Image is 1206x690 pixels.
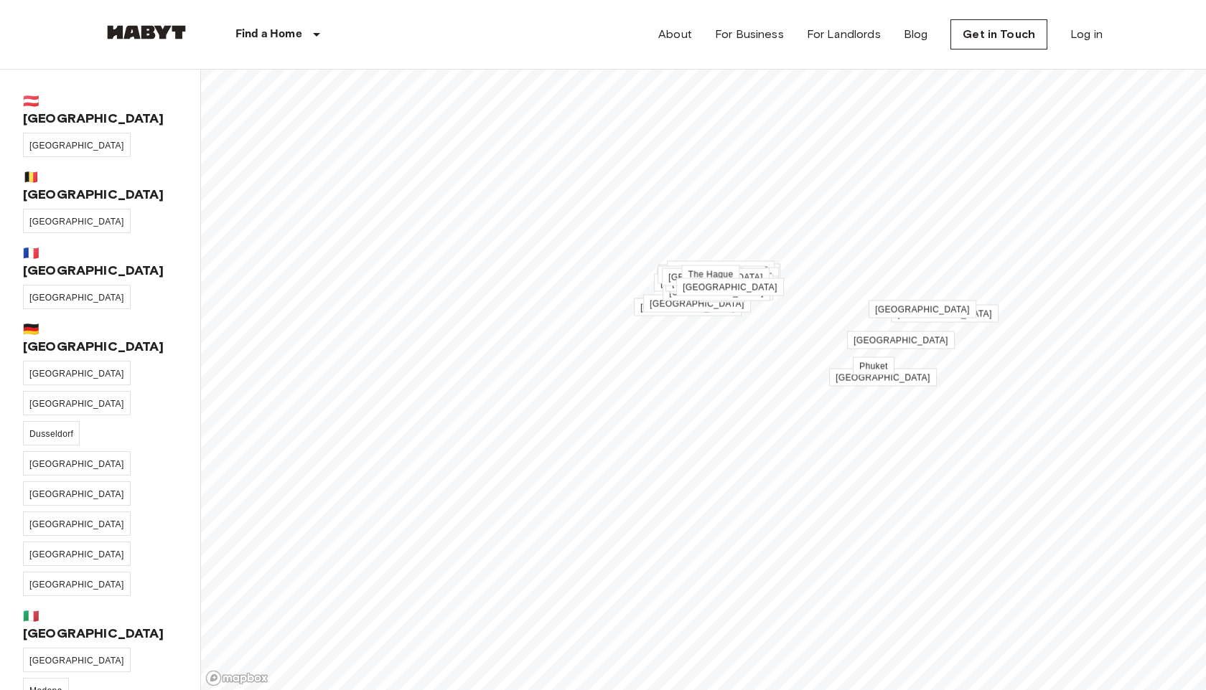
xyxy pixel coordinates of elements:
[657,268,765,286] a: [GEOGRAPHIC_DATA]
[807,26,881,43] a: For Landlords
[643,295,751,313] a: [GEOGRAPHIC_DATA]
[715,26,784,43] a: For Business
[891,307,999,322] div: Map marker
[665,276,773,291] div: Map marker
[699,287,745,302] div: Map marker
[23,511,131,536] a: [GEOGRAPHIC_DATA]
[29,217,124,227] span: [GEOGRAPHIC_DATA]
[663,285,770,301] div: Map marker
[670,278,777,293] div: Map marker
[23,93,177,127] span: 🇦🇹 [GEOGRAPHIC_DATA]
[23,321,177,355] span: 🇩🇪 [GEOGRAPHIC_DATA]
[29,580,124,590] span: [GEOGRAPHIC_DATA]
[654,274,762,292] a: [GEOGRAPHIC_DATA]
[859,361,888,372] span: Phuket
[235,26,302,43] p: Find a Home
[29,519,124,529] span: [GEOGRAPHIC_DATA]
[634,301,742,316] div: Map marker
[29,293,124,303] span: [GEOGRAPHIC_DATA]
[103,25,190,39] img: Habyt
[950,19,1047,49] a: Get in Touch
[676,280,784,296] div: Map marker
[29,141,124,151] span: [GEOGRAPHIC_DATA]
[23,133,131,157] a: [GEOGRAPHIC_DATA]
[829,371,937,386] div: Map marker
[869,301,976,318] a: [GEOGRAPHIC_DATA]
[897,309,992,319] span: [GEOGRAPHIC_DATA]
[23,608,177,642] span: 🇮🇹 [GEOGRAPHIC_DATA]
[683,283,777,293] span: [GEOGRAPHIC_DATA]
[854,336,948,346] span: [GEOGRAPHIC_DATA]
[23,481,131,506] a: [GEOGRAPHIC_DATA]
[29,369,124,379] span: [GEOGRAPHIC_DATA]
[650,299,744,309] span: [GEOGRAPHIC_DATA]
[23,572,131,596] a: [GEOGRAPHIC_DATA]
[654,276,762,291] div: Map marker
[904,26,928,43] a: Blog
[662,270,770,285] div: Map marker
[23,169,177,203] span: 🇧🇪 [GEOGRAPHIC_DATA]
[673,265,768,275] span: [GEOGRAPHIC_DATA]
[658,26,692,43] a: About
[23,648,131,672] a: [GEOGRAPHIC_DATA]
[1070,26,1103,43] a: Log in
[869,303,976,318] div: Map marker
[658,268,765,283] div: Map marker
[682,265,740,283] a: The Hague
[667,261,775,279] a: [GEOGRAPHIC_DATA]
[668,273,763,283] span: [GEOGRAPHIC_DATA]
[23,391,131,415] a: [GEOGRAPHIC_DATA]
[678,272,772,282] span: [GEOGRAPHIC_DATA]
[29,549,124,559] span: [GEOGRAPHIC_DATA]
[657,270,765,285] div: Map marker
[23,542,131,566] a: [GEOGRAPHIC_DATA]
[29,459,124,469] span: [GEOGRAPHIC_DATA]
[29,399,124,409] span: [GEOGRAPHIC_DATA]
[23,421,80,445] a: Dusseldorf
[23,285,131,309] a: [GEOGRAPHIC_DATA]
[205,670,268,686] a: Mapbox logo
[682,268,740,283] div: Map marker
[667,263,775,278] div: Map marker
[29,656,124,666] span: [GEOGRAPHIC_DATA]
[658,265,766,283] a: [GEOGRAPHIC_DATA]
[847,331,955,349] a: [GEOGRAPHIC_DATA]
[829,369,937,387] a: [GEOGRAPHIC_DATA]
[640,303,735,313] span: [GEOGRAPHIC_DATA]
[29,489,124,499] span: [GEOGRAPHIC_DATA]
[662,268,770,286] a: [GEOGRAPHIC_DATA]
[669,288,764,298] span: [GEOGRAPHIC_DATA]
[634,298,742,316] a: [GEOGRAPHIC_DATA]
[688,270,734,280] span: The Hague
[23,209,131,233] a: [GEOGRAPHIC_DATA]
[853,357,894,375] a: Phuket
[23,361,131,385] a: [GEOGRAPHIC_DATA]
[643,297,751,312] div: Map marker
[23,451,131,476] a: [GEOGRAPHIC_DATA]
[676,278,784,296] a: [GEOGRAPHIC_DATA]
[853,359,894,374] div: Map marker
[23,245,177,279] span: 🇫🇷 [GEOGRAPHIC_DATA]
[663,283,770,301] a: [GEOGRAPHIC_DATA]
[658,266,765,284] a: [GEOGRAPHIC_DATA]
[836,373,930,383] span: [GEOGRAPHIC_DATA]
[875,305,970,315] span: [GEOGRAPHIC_DATA]
[29,429,73,439] span: Dusseldorf
[847,334,955,349] div: Map marker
